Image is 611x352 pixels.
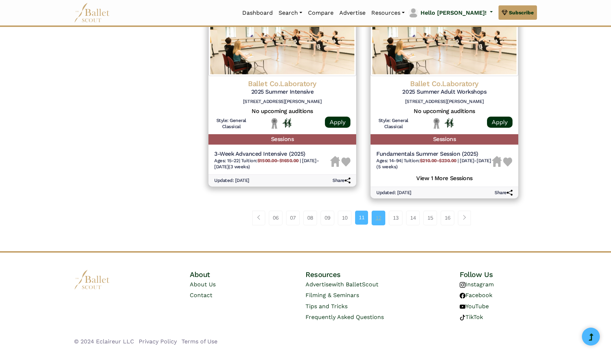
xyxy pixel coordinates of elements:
img: Housing Unavailable [492,156,502,167]
a: About Us [190,281,216,288]
span: [DATE]-[DATE] (5 weeks) [376,158,491,169]
span: [DATE]-[DATE] (3 weeks) [214,158,319,169]
a: Contact [190,292,212,299]
h5: Sessions [208,134,356,145]
h6: | | [376,158,492,170]
h6: Updated: [DATE] [376,190,412,196]
img: Local [432,118,441,129]
h5: 3-Week Advanced Intensive (2025) [214,150,330,158]
a: 13 [389,211,403,225]
h4: Ballet Co.Laboratory [376,79,513,88]
a: 07 [286,211,300,225]
a: Subscribe [499,5,537,20]
a: 10 [338,211,352,225]
a: Search [276,5,305,20]
a: Privacy Policy [139,338,177,345]
a: Frequently Asked Questions [305,314,384,320]
a: 08 [303,211,317,225]
a: Tips and Tricks [305,303,348,310]
img: gem.svg [502,9,507,17]
b: $210.00-$230.00 [420,158,456,163]
img: facebook logo [460,293,465,299]
img: Heart [341,158,350,166]
h5: Sessions [371,134,518,145]
span: Tuition: [241,158,300,163]
h5: No upcoming auditions [376,108,513,115]
h4: About [190,270,267,279]
h6: Share [495,190,513,196]
h6: [STREET_ADDRESS][PERSON_NAME] [376,99,513,105]
h6: Style: General Classical [214,118,248,130]
h4: Follow Us [460,270,537,279]
span: Subscribe [509,9,534,17]
img: In Person [282,118,291,127]
img: Housing Unavailable [330,156,340,167]
h5: No upcoming auditions [214,108,350,115]
nav: Page navigation example [252,211,475,225]
a: Dashboard [239,5,276,20]
h4: Ballet Co.Laboratory [214,79,350,88]
a: Terms of Use [182,338,217,345]
h6: [STREET_ADDRESS][PERSON_NAME] [214,99,350,105]
b: $1500.00-$1650.00 [257,158,299,163]
a: 06 [269,211,282,225]
li: © 2024 Eclaireur LLC [74,337,134,346]
a: 11 [355,211,368,224]
h4: Resources [305,270,421,279]
a: 16 [441,211,454,225]
p: Hello [PERSON_NAME]! [421,8,487,18]
a: Resources [368,5,408,20]
h6: Style: General Classical [376,118,410,130]
h5: 2025 Summer Intensive [214,88,350,96]
a: Instagram [460,281,494,288]
h6: Share [332,178,350,184]
a: Advertise [336,5,368,20]
span: Ages: 14-94 [376,158,401,163]
img: youtube logo [460,304,465,310]
img: tiktok logo [460,315,465,320]
a: YouTube [460,303,489,310]
img: In Person [445,118,454,127]
a: Apply [325,117,350,128]
img: Logo [371,4,518,76]
h5: 2025 Summer Adult Workshops [376,88,513,96]
a: 15 [423,211,437,225]
img: Heart [503,158,512,166]
a: Apply [487,117,513,128]
h6: Updated: [DATE] [214,178,249,184]
a: Filming & Seminars [305,292,359,299]
h5: View 1 More Sessions [376,173,513,182]
img: Local [270,118,279,129]
img: Logo [208,4,356,76]
a: 14 [406,211,420,225]
span: Ages: 15-22 [214,158,239,163]
h5: Fundamentals Summer Session (2025) [376,150,492,158]
a: 12 [372,211,385,225]
a: Facebook [460,292,492,299]
a: 09 [321,211,334,225]
img: profile picture [408,8,418,18]
a: Compare [305,5,336,20]
a: TikTok [460,314,483,320]
h6: | | [214,158,330,170]
span: with BalletScout [332,281,378,288]
a: Advertisewith BalletScout [305,281,378,288]
a: profile picture Hello [PERSON_NAME]! [408,7,493,19]
img: instagram logo [460,282,465,288]
span: Tuition: [404,158,458,163]
img: logo [74,270,110,290]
